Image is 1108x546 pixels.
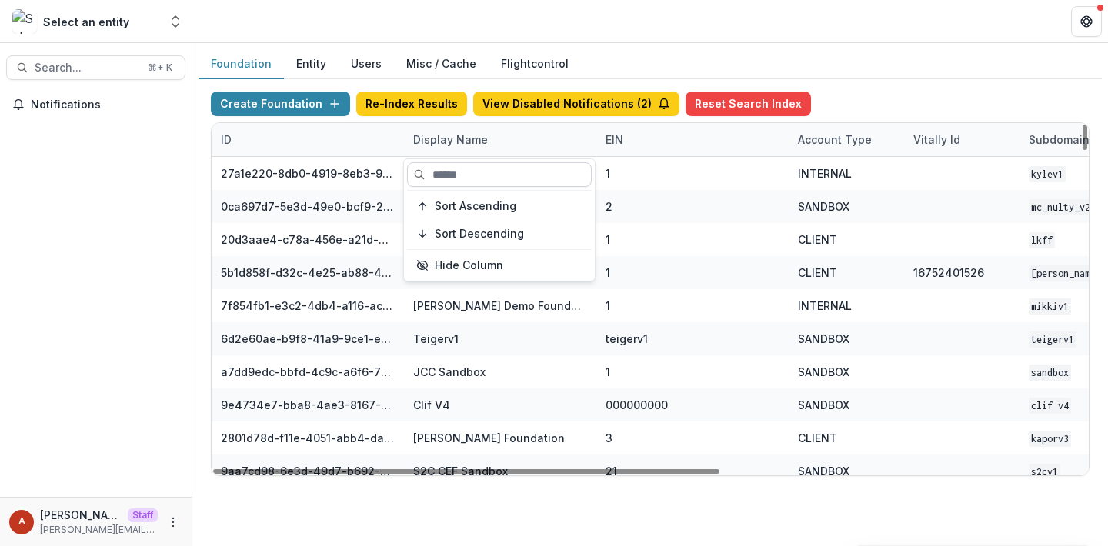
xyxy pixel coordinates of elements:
[221,364,395,380] div: a7dd9edc-bbfd-4c9c-a6f6-76d0743bf1cd
[221,331,395,347] div: 6d2e60ae-b9f8-41a9-9ce1-e608d0f20ec5
[1029,365,1071,381] code: sandbox
[221,231,395,248] div: 20d3aae4-c78a-456e-a21d-91c97a6a725f
[606,397,668,413] div: 000000000
[221,430,395,446] div: 2801d78d-f11e-4051-abb4-dab00da98882
[596,132,632,148] div: EIN
[339,49,394,79] button: Users
[606,331,648,347] div: teigerv1
[221,198,395,215] div: 0ca697d7-5e3d-49e0-bcf9-217f69e92d71
[798,231,837,248] div: CLIENT
[212,123,404,156] div: ID
[221,265,395,281] div: 5b1d858f-d32c-4e25-ab88-434536713791
[435,200,516,213] span: Sort Ascending
[789,123,904,156] div: Account Type
[798,298,852,314] div: INTERNAL
[798,397,849,413] div: SANDBOX
[904,123,1020,156] div: Vitally Id
[413,430,565,446] div: [PERSON_NAME] Foundation
[284,49,339,79] button: Entity
[12,9,37,34] img: Select an entity
[413,364,486,380] div: JCC Sandbox
[1020,132,1099,148] div: Subdomain
[1029,232,1055,248] code: lkff
[1029,298,1071,315] code: mikkiv1
[145,59,175,76] div: ⌘ + K
[606,463,617,479] div: 21
[1029,464,1060,480] code: s2cv1
[798,463,849,479] div: SANDBOX
[407,253,592,278] button: Hide Column
[31,98,179,112] span: Notifications
[501,55,569,72] a: Flightcontrol
[407,221,592,246] button: Sort Descending
[43,14,129,30] div: Select an entity
[1029,331,1076,348] code: teigerv1
[789,132,881,148] div: Account Type
[606,231,610,248] div: 1
[413,397,450,413] div: Clif V4
[221,298,395,314] div: 7f854fb1-e3c2-4db4-a116-aca576521abc
[606,430,612,446] div: 3
[913,265,984,281] div: 16752401526
[798,430,837,446] div: CLIENT
[165,6,186,37] button: Open entity switcher
[221,165,395,181] div: 27a1e220-8db0-4919-8eb3-9f29ee33f7b0
[394,49,489,79] button: Misc / Cache
[128,508,158,522] p: Staff
[606,265,610,281] div: 1
[407,194,592,218] button: Sort Ascending
[904,132,969,148] div: Vitally Id
[6,55,185,80] button: Search...
[6,92,185,117] button: Notifications
[40,523,158,537] p: [PERSON_NAME][EMAIL_ADDRESS][DOMAIN_NAME]
[1029,166,1066,182] code: kylev1
[164,513,182,531] button: More
[435,228,524,241] span: Sort Descending
[413,298,587,314] div: [PERSON_NAME] Demo Foundation
[212,132,241,148] div: ID
[413,463,508,479] div: S2C CEF Sandbox
[18,517,25,527] div: Anna
[404,123,596,156] div: Display Name
[211,92,350,116] button: Create Foundation
[596,123,789,156] div: EIN
[1029,398,1071,414] code: Clif V4
[221,463,395,479] div: 9aa7cd98-6e3d-49d7-b692-3e5f3d1facd4
[606,198,612,215] div: 2
[798,198,849,215] div: SANDBOX
[798,331,849,347] div: SANDBOX
[1029,199,1093,215] code: mc_nulty_v2
[221,397,395,413] div: 9e4734e7-bba8-4ae3-8167-95d86cec7b4b
[40,507,122,523] p: [PERSON_NAME]
[1029,265,1103,281] code: [PERSON_NAME]
[356,92,467,116] button: Re-Index Results
[199,49,284,79] button: Foundation
[798,364,849,380] div: SANDBOX
[606,364,610,380] div: 1
[1071,6,1102,37] button: Get Help
[606,165,610,181] div: 1
[35,62,138,75] span: Search...
[413,331,459,347] div: Teigerv1
[473,92,679,116] button: View Disabled Notifications (2)
[686,92,811,116] button: Reset Search Index
[606,298,610,314] div: 1
[798,165,852,181] div: INTERNAL
[404,132,497,148] div: Display Name
[798,265,837,281] div: CLIENT
[1029,431,1071,447] code: kaporv3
